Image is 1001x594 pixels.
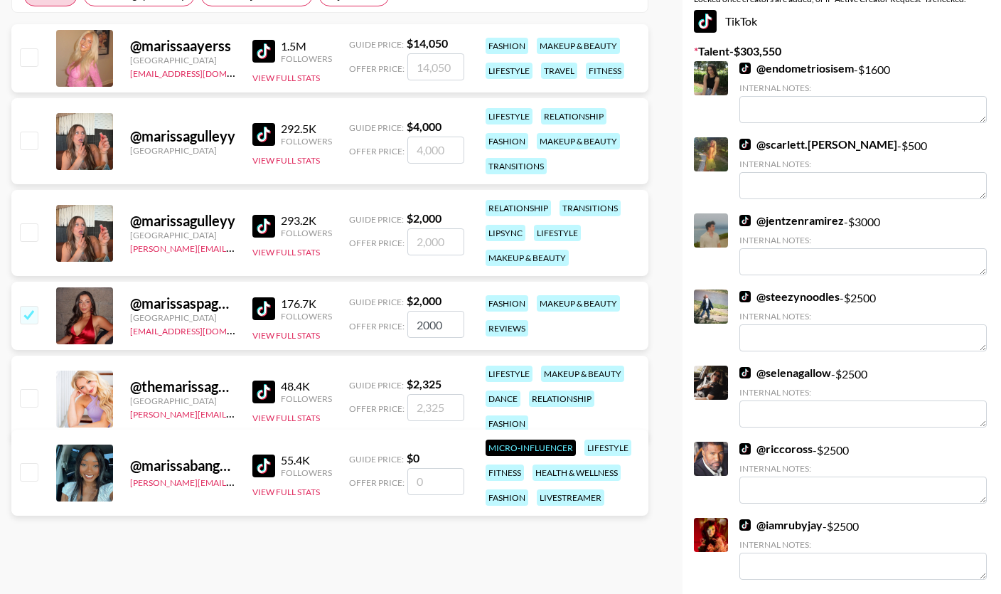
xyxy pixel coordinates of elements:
[130,212,235,230] div: @ marissagulleyy
[252,123,275,146] img: TikTok
[486,366,532,382] div: lifestyle
[407,36,448,50] strong: $ 14,050
[349,321,405,332] span: Offer Price:
[537,295,620,312] div: makeup & beauty
[486,225,525,241] div: lipsync
[541,366,624,382] div: makeup & beauty
[252,247,320,258] button: View Full Stats
[252,487,320,497] button: View Full Stats
[739,367,751,378] img: TikTok
[349,146,405,157] span: Offer Price:
[349,297,404,307] span: Guide Price:
[281,453,332,467] div: 55.4K
[130,378,235,396] div: @ themarissagarrison
[252,297,275,320] img: TikTok
[584,440,631,456] div: lifestyle
[281,39,332,53] div: 1.5M
[349,214,404,225] span: Guide Price:
[486,295,528,312] div: fashion
[560,200,621,216] div: transitions
[739,137,987,199] div: - $ 500
[739,539,987,550] div: Internal Notes:
[281,228,332,238] div: Followers
[739,63,751,74] img: TikTok
[252,413,320,423] button: View Full Stats
[349,63,405,74] span: Offer Price:
[739,61,987,123] div: - $ 1600
[281,213,332,228] div: 293.2K
[532,465,621,481] div: health & wellness
[407,377,441,391] strong: $ 2,325
[130,295,235,312] div: @ marissaspagnoli
[407,137,464,164] input: 4,000
[252,455,275,477] img: TikTok
[739,366,831,380] a: @selenagallow
[130,312,235,323] div: [GEOGRAPHIC_DATA]
[252,155,320,166] button: View Full Stats
[739,291,751,302] img: TikTok
[486,465,524,481] div: fitness
[537,133,620,149] div: makeup & beauty
[281,53,332,64] div: Followers
[407,394,464,421] input: 2,325
[252,40,275,63] img: TikTok
[349,39,404,50] span: Guide Price:
[407,228,464,255] input: 2,000
[739,518,987,580] div: - $ 2500
[407,120,441,133] strong: $ 4,000
[407,53,464,80] input: 14,050
[486,108,532,124] div: lifestyle
[739,83,987,93] div: Internal Notes:
[739,213,844,228] a: @jentzenramirez
[349,403,405,414] span: Offer Price:
[486,133,528,149] div: fashion
[486,440,576,456] div: Micro-Influencer
[486,38,528,54] div: fashion
[739,443,751,455] img: TikTok
[130,127,235,145] div: @ marissagulleyy
[739,137,897,152] a: @scarlett.[PERSON_NAME]
[130,37,235,55] div: @ marissaayerss
[407,211,441,225] strong: $ 2,000
[130,396,235,406] div: [GEOGRAPHIC_DATA]
[130,65,273,79] a: [EMAIL_ADDRESS][DOMAIN_NAME]
[739,61,854,75] a: @endometriosisem
[281,311,332,322] div: Followers
[281,379,332,393] div: 48.4K
[349,238,405,248] span: Offer Price:
[739,463,987,474] div: Internal Notes:
[739,235,987,245] div: Internal Notes:
[694,44,990,58] label: Talent - $ 303,550
[486,489,528,506] div: fashion
[739,442,987,504] div: - $ 2500
[486,415,528,432] div: fashion
[739,519,751,531] img: TikTok
[694,10,990,33] div: TikTok
[739,387,987,398] div: Internal Notes:
[281,297,332,311] div: 176.7K
[130,323,273,336] a: [EMAIL_ADDRESS][DOMAIN_NAME]
[130,240,476,254] a: [PERSON_NAME][EMAIL_ADDRESS][PERSON_NAME][PERSON_NAME][DOMAIN_NAME]
[281,393,332,404] div: Followers
[130,230,235,240] div: [GEOGRAPHIC_DATA]
[486,320,528,336] div: reviews
[739,442,813,456] a: @riccoross
[252,73,320,83] button: View Full Stats
[534,225,581,241] div: lifestyle
[739,290,987,351] div: - $ 2500
[694,10,717,33] img: TikTok
[281,467,332,478] div: Followers
[739,290,840,304] a: @steezynoodles
[281,122,332,136] div: 292.5K
[407,451,419,465] strong: $ 0
[349,122,404,133] span: Guide Price:
[130,55,235,65] div: [GEOGRAPHIC_DATA]
[486,200,551,216] div: relationship
[407,311,464,338] input: 2,000
[739,139,751,150] img: TikTok
[349,380,404,391] span: Guide Price:
[130,474,341,488] a: [PERSON_NAME][EMAIL_ADDRESS][DOMAIN_NAME]
[586,63,624,79] div: fitness
[349,454,404,465] span: Guide Price:
[407,468,464,495] input: 0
